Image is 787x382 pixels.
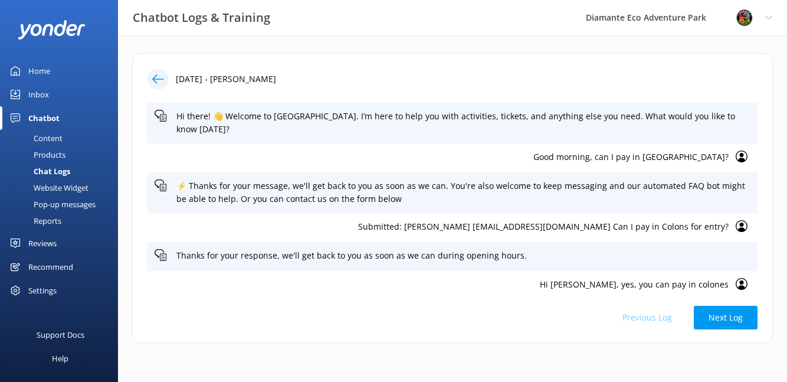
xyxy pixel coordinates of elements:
button: Next Log [694,306,758,329]
div: Reviews [28,231,57,255]
h3: Chatbot Logs & Training [133,8,270,27]
a: Website Widget [7,179,118,196]
p: Good morning, can I pay in [GEOGRAPHIC_DATA]? [155,151,729,164]
div: Website Widget [7,179,88,196]
div: Settings [28,279,57,302]
img: 831-1756915225.png [736,9,753,27]
a: Products [7,146,118,163]
p: [DATE] - [PERSON_NAME] [176,73,276,86]
div: Recommend [28,255,73,279]
div: Products [7,146,65,163]
img: yonder-white-logo.png [18,20,86,40]
a: Content [7,130,118,146]
div: Reports [7,213,61,229]
p: Thanks for your response, we'll get back to you as soon as we can during opening hours. [176,249,750,262]
div: Chat Logs [7,163,70,179]
div: Chatbot [28,106,60,130]
p: Hi [PERSON_NAME], yes, you can pay in colones [155,278,729,291]
a: Chat Logs [7,163,118,179]
div: Support Docs [37,323,84,347]
p: Submitted: [PERSON_NAME] [EMAIL_ADDRESS][DOMAIN_NAME] Can I pay in Colons for entry? [155,220,729,233]
a: Reports [7,213,118,229]
div: Help [52,347,68,370]
div: Home [28,59,50,83]
p: Hi there! 👋 Welcome to [GEOGRAPHIC_DATA]. I’m here to help you with activities, tickets, and anyt... [176,110,750,136]
p: ⚡ Thanks for your message, we'll get back to you as soon as we can. You're also welcome to keep m... [176,179,750,206]
div: Content [7,130,63,146]
div: Inbox [28,83,49,106]
a: Pop-up messages [7,196,118,213]
div: Pop-up messages [7,196,96,213]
